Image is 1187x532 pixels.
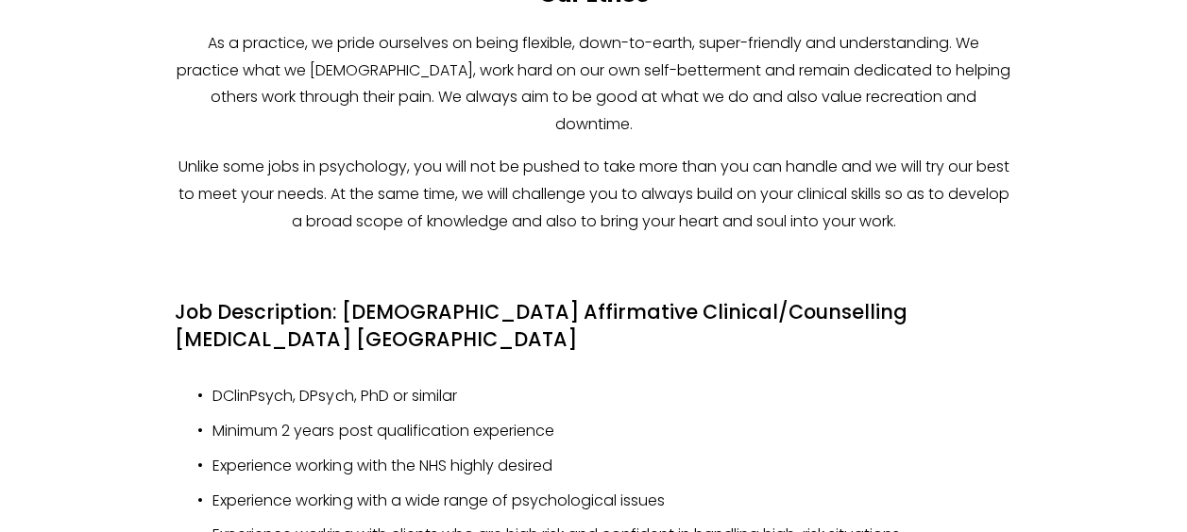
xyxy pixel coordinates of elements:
[212,383,1011,410] p: DClinPsych, DPsych, PhD or similar
[212,453,1011,480] p: Experience working with the NHS highly desired
[175,30,1011,139] p: As a practice, we pride ourselves on being flexible, down-to-earth, super-friendly and understand...
[212,488,1011,515] p: Experience working with a wide range of psychological issues
[175,299,1011,353] h4: Job Description: [DEMOGRAPHIC_DATA] Affirmative Clinical/Counselling [MEDICAL_DATA] [GEOGRAPHIC_D...
[175,154,1011,235] p: Unlike some jobs in psychology, you will not be pushed to take more than you can handle and we wi...
[212,418,1011,445] p: Minimum 2 years post qualification experience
